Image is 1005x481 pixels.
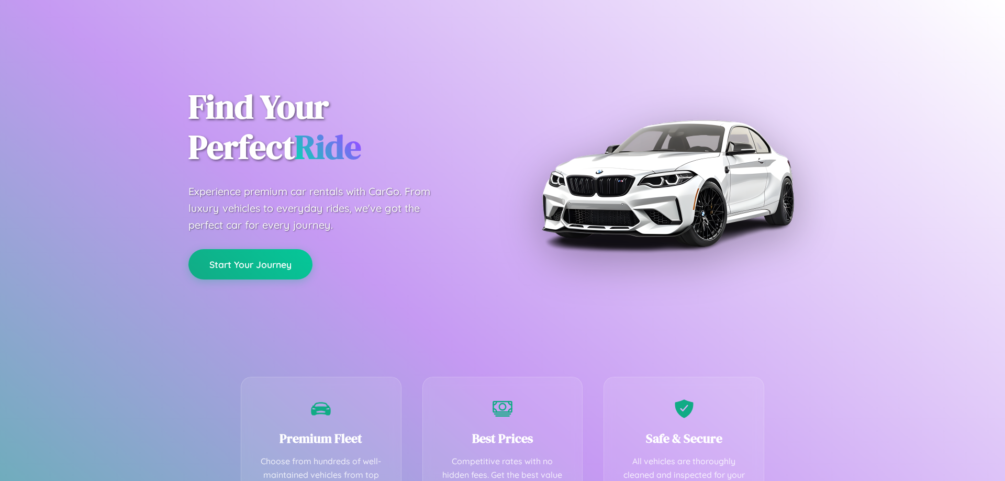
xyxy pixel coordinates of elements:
[188,183,450,233] p: Experience premium car rentals with CarGo. From luxury vehicles to everyday rides, we've got the ...
[257,430,385,447] h3: Premium Fleet
[439,430,567,447] h3: Best Prices
[188,249,312,279] button: Start Your Journey
[295,124,361,170] span: Ride
[620,430,748,447] h3: Safe & Secure
[188,87,487,167] h1: Find Your Perfect
[537,52,798,314] img: Premium BMW car rental vehicle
